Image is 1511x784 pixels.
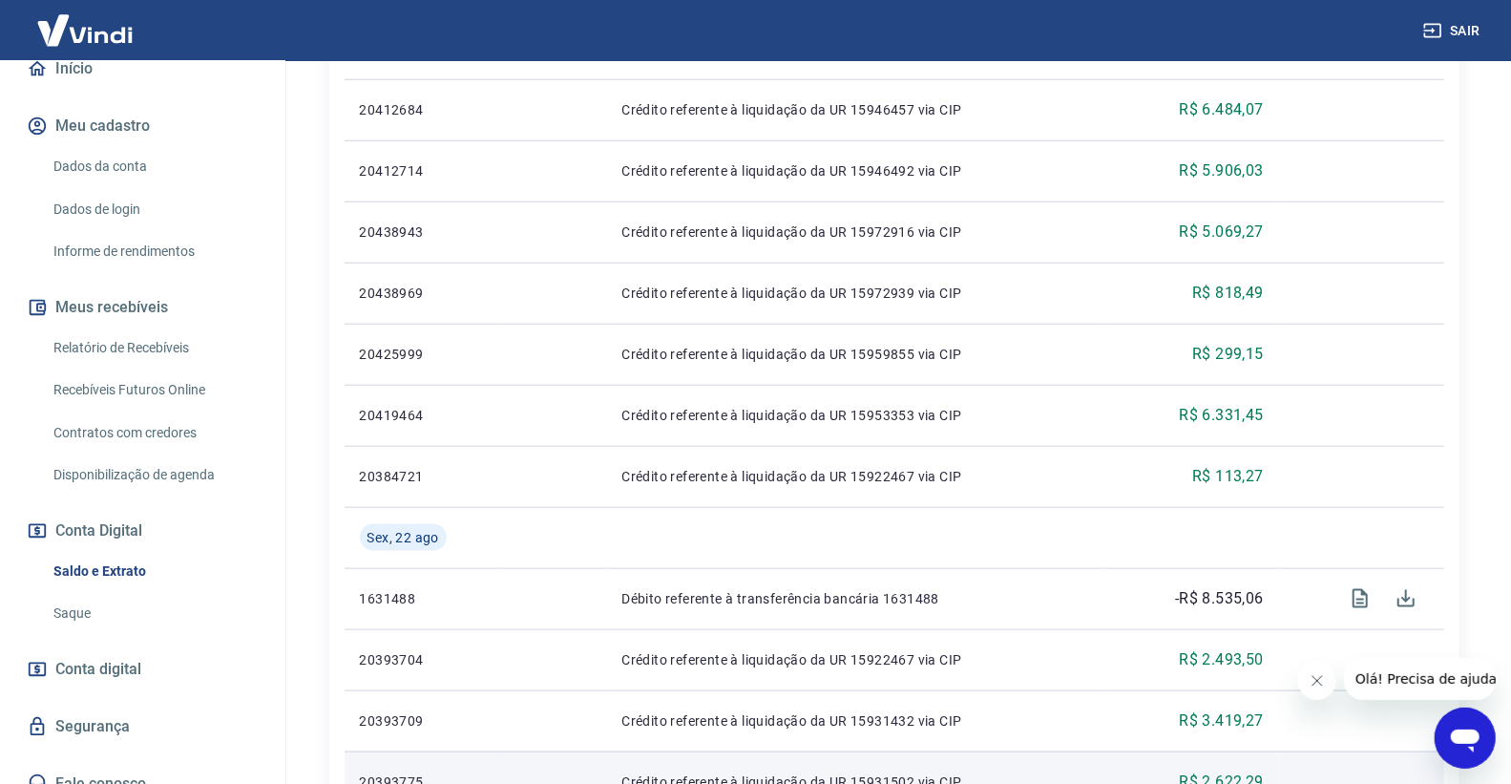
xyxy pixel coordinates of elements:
p: R$ 2.493,50 [1179,648,1263,671]
span: Conta digital [55,656,141,683]
p: Crédito referente à liquidação da UR 15972916 via CIP [621,222,1091,242]
p: R$ 3.419,27 [1179,710,1263,732]
p: R$ 818,49 [1192,282,1264,305]
img: Vindi [23,1,147,59]
span: Visualizar [1337,576,1383,622]
p: Crédito referente à liquidação da UR 15946492 via CIP [621,161,1091,180]
p: 20393704 [360,650,490,669]
button: Conta Digital [23,510,262,552]
p: 20384721 [360,467,490,486]
a: Relatório de Recebíveis [46,328,262,368]
p: Crédito referente à liquidação da UR 15972939 via CIP [621,284,1091,303]
a: Disponibilização de agenda [46,456,262,495]
p: R$ 5.906,03 [1179,159,1263,182]
p: R$ 6.484,07 [1179,98,1263,121]
p: Crédito referente à liquidação da UR 15959855 via CIP [621,345,1091,364]
iframe: Mensagem da empresa [1344,658,1496,700]
a: Saldo e Extrato [46,552,262,591]
span: Download [1383,576,1429,622]
p: 1631488 [360,589,490,608]
p: Crédito referente à liquidação da UR 15931432 via CIP [621,711,1091,731]
p: 20438969 [360,284,490,303]
p: R$ 5.069,27 [1179,221,1263,244]
iframe: Botão para abrir a janela de mensagens [1435,708,1496,769]
button: Meus recebíveis [23,286,262,328]
p: R$ 299,15 [1192,343,1264,366]
span: Sex, 22 ago [367,528,439,547]
p: 20419464 [360,406,490,425]
p: Crédito referente à liquidação da UR 15946457 via CIP [621,100,1091,119]
p: 20393709 [360,711,490,731]
button: Sair [1419,13,1488,49]
p: Crédito referente à liquidação da UR 15922467 via CIP [621,650,1091,669]
p: Crédito referente à liquidação da UR 15922467 via CIP [621,467,1091,486]
p: 20425999 [360,345,490,364]
p: -R$ 8.535,06 [1175,587,1264,610]
p: 20412714 [360,161,490,180]
iframe: Fechar mensagem [1298,662,1336,700]
span: Olá! Precisa de ajuda? [11,13,160,29]
a: Dados de login [46,190,262,229]
button: Meu cadastro [23,105,262,147]
p: R$ 113,27 [1192,465,1264,488]
p: Crédito referente à liquidação da UR 15953353 via CIP [621,406,1091,425]
a: Contratos com credores [46,413,262,453]
p: Débito referente à transferência bancária 1631488 [621,589,1091,608]
a: Informe de rendimentos [46,232,262,271]
p: R$ 6.331,45 [1179,404,1263,427]
a: Início [23,48,262,90]
a: Segurança [23,706,262,748]
a: Dados da conta [46,147,262,186]
p: 20438943 [360,222,490,242]
p: 20412684 [360,100,490,119]
a: Conta digital [23,648,262,690]
a: Saque [46,594,262,633]
a: Recebíveis Futuros Online [46,371,262,410]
